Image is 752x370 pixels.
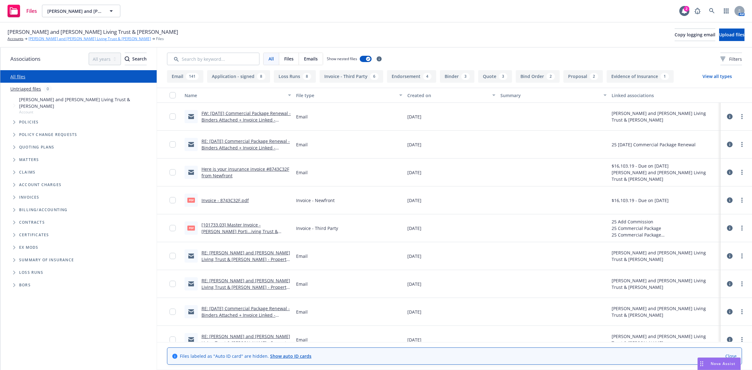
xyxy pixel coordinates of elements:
div: 141 [186,73,199,80]
button: Copy logging email [675,29,715,41]
button: Quote [478,70,512,83]
span: Loss Runs [19,271,43,274]
span: Email [296,281,308,287]
input: Search by keyword... [167,53,259,65]
button: View all types [692,70,742,83]
div: Created on [407,92,488,99]
div: 1 [661,73,669,80]
div: Summary [500,92,600,99]
a: RE: [DATE] Commercial Package Renewal - Binders Attached + Invoice Linked - Newfront [201,305,290,325]
button: SearchSearch [125,53,147,65]
button: Upload files [719,29,744,41]
a: Here is your insurance invoice #8743C32F from Newfront [201,166,289,179]
span: [DATE] [407,336,421,343]
span: [DATE] [407,253,421,259]
div: Name [185,92,284,99]
button: Created on [405,88,498,103]
div: Linked associations [612,92,718,99]
div: 3 [461,73,470,80]
a: more [738,113,746,120]
div: 2 [546,73,555,80]
span: Quoting plans [19,145,55,149]
span: Email [296,113,308,120]
div: [PERSON_NAME] and [PERSON_NAME] Living Trust & [PERSON_NAME] [612,333,718,346]
span: Summary of insurance [19,258,74,262]
input: Toggle Row Selected [170,169,176,175]
a: All files [10,74,25,80]
span: Email [296,141,308,148]
div: 25 Add Commission [612,218,666,225]
span: Email [296,336,308,343]
span: Filters [729,56,742,62]
span: Policy change requests [19,133,77,137]
span: [DATE] [407,309,421,315]
a: RE: [PERSON_NAME] and [PERSON_NAME] Living Trust & [PERSON_NAME] - Property premium breakout [201,333,290,352]
div: [PERSON_NAME] and [PERSON_NAME] Living Trust & [PERSON_NAME] [612,277,718,290]
a: [101733.03] Master Invoice - [PERSON_NAME] Porti...iving Trust & [PERSON_NAME]pdf [201,222,278,241]
input: Select all [170,92,176,98]
svg: Search [125,56,130,61]
input: Toggle Row Selected [170,309,176,315]
input: Toggle Row Selected [170,225,176,231]
button: Filters [720,53,742,65]
a: more [738,169,746,176]
span: Show nested files [327,56,357,61]
span: Account [19,109,154,115]
a: [PERSON_NAME] and [PERSON_NAME] Living Trust & [PERSON_NAME] [29,36,151,42]
span: Ex Mods [19,246,38,249]
div: 25 Commercial Package [612,225,666,232]
button: Proposal [563,70,603,83]
button: [PERSON_NAME] and [PERSON_NAME] Living Trust & [PERSON_NAME] [42,5,120,17]
button: Application - signed [207,70,270,83]
a: Switch app [720,5,733,17]
a: Accounts [8,36,23,42]
span: [PERSON_NAME] and [PERSON_NAME] Living Trust & [PERSON_NAME] [8,28,178,36]
button: Nova Assist [697,357,741,370]
input: Toggle Row Selected [170,113,176,120]
span: pdf [187,226,195,230]
div: 8 [303,73,311,80]
div: 8 [257,73,265,80]
a: Close [725,353,737,359]
button: Evidence of Insurance [607,70,674,83]
div: 25 Commercial Package [612,232,666,238]
div: 3 [499,73,507,80]
span: Matters [19,158,39,162]
span: Certificates [19,233,49,237]
span: Email [296,309,308,315]
span: Files [156,36,164,42]
button: Email [167,70,203,83]
input: Toggle Row Selected [170,197,176,203]
span: [DATE] [407,197,421,204]
button: Bind Order [516,70,560,83]
a: Search [706,5,718,17]
span: [DATE] [407,225,421,232]
a: FW: [DATE] Commercial Package Renewal - Binders Attached + Invoice Linked - Newfront [201,110,291,129]
span: Billing/Accounting [19,208,68,212]
div: 2 [684,6,689,12]
span: Filters [720,56,742,62]
span: BORs [19,283,31,287]
div: 4 [423,73,431,80]
div: Drag to move [698,358,706,370]
button: Name [182,88,294,103]
button: File type [294,88,405,103]
span: Claims [19,170,35,174]
div: 0 [44,85,52,92]
div: 6 [370,73,379,80]
span: Emails [304,55,318,62]
span: [DATE] [407,141,421,148]
div: File type [296,92,396,99]
span: Account charges [19,183,61,187]
span: All [269,55,274,62]
button: Endorsement [387,70,436,83]
button: Summary [498,88,609,103]
div: Search [125,53,147,65]
input: Toggle Row Selected [170,281,176,287]
input: Toggle Row Selected [170,336,176,343]
span: Associations [10,55,40,63]
span: [PERSON_NAME] and [PERSON_NAME] Living Trust & [PERSON_NAME] [19,96,154,109]
a: more [738,336,746,343]
button: Loss Runs [274,70,316,83]
span: Files [26,8,37,13]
